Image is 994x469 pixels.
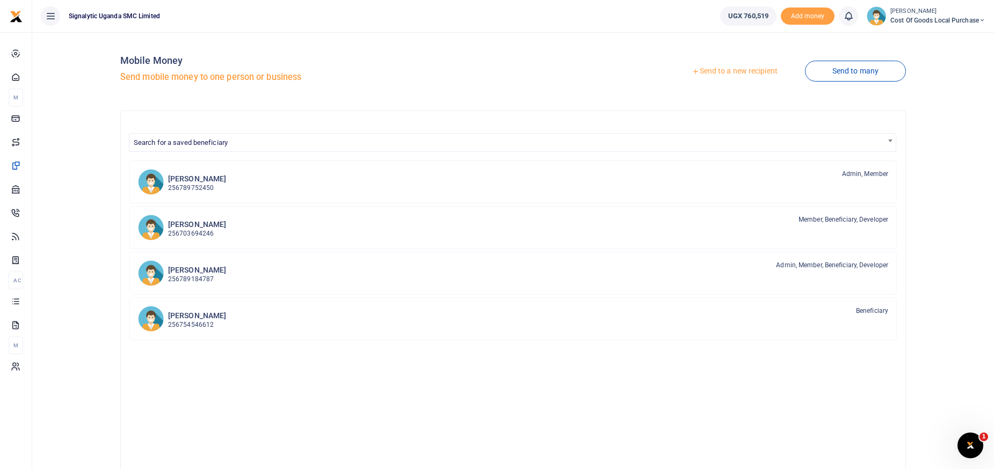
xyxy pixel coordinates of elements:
[9,89,23,106] li: M
[842,169,888,179] span: Admin, Member
[9,272,23,289] li: Ac
[980,433,988,441] span: 1
[781,8,835,25] li: Toup your wallet
[805,61,906,82] a: Send to many
[168,220,226,229] h6: [PERSON_NAME]
[716,6,781,26] li: Wallet ballance
[168,229,226,239] p: 256703694246
[168,311,226,320] h6: [PERSON_NAME]
[168,320,226,330] p: 256754546612
[168,266,226,275] h6: [PERSON_NAME]
[129,134,896,150] span: Search for a saved beneficiary
[120,55,509,67] h4: Mobile Money
[799,215,888,224] span: Member, Beneficiary, Developer
[168,174,226,184] h6: [PERSON_NAME]
[957,433,983,458] iframe: Intercom live chat
[10,10,23,23] img: logo-small
[129,133,896,152] span: Search for a saved beneficiary
[129,206,897,249] a: NK [PERSON_NAME] 256703694246 Member, Beneficiary, Developer
[9,336,23,354] li: M
[138,306,164,332] img: MK
[120,72,509,83] h5: Send mobile money to one person or business
[781,8,835,25] span: Add money
[856,306,888,316] span: Beneficiary
[134,138,228,146] span: Search for a saved beneficiary
[776,260,888,270] span: Admin, Member, Beneficiary, Developer
[664,62,804,81] a: Send to a new recipient
[10,12,23,20] a: logo-small logo-large logo-large
[64,11,164,21] span: Signalytic Uganda SMC Limited
[728,11,768,21] span: UGX 760,519
[867,6,886,26] img: profile-user
[890,7,985,16] small: [PERSON_NAME]
[129,160,897,203] a: CT [PERSON_NAME] 256789752450 Admin, Member
[138,215,164,240] img: NK
[129,252,897,295] a: JN [PERSON_NAME] 256789184787 Admin, Member, Beneficiary, Developer
[168,274,226,284] p: 256789184787
[781,11,835,19] a: Add money
[129,297,897,340] a: MK [PERSON_NAME] 256754546612 Beneficiary
[138,260,164,286] img: JN
[867,6,985,26] a: profile-user [PERSON_NAME] Cost of Goods Local Purchase
[890,16,985,25] span: Cost of Goods Local Purchase
[138,169,164,195] img: CT
[168,183,226,193] p: 256789752450
[720,6,777,26] a: UGX 760,519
